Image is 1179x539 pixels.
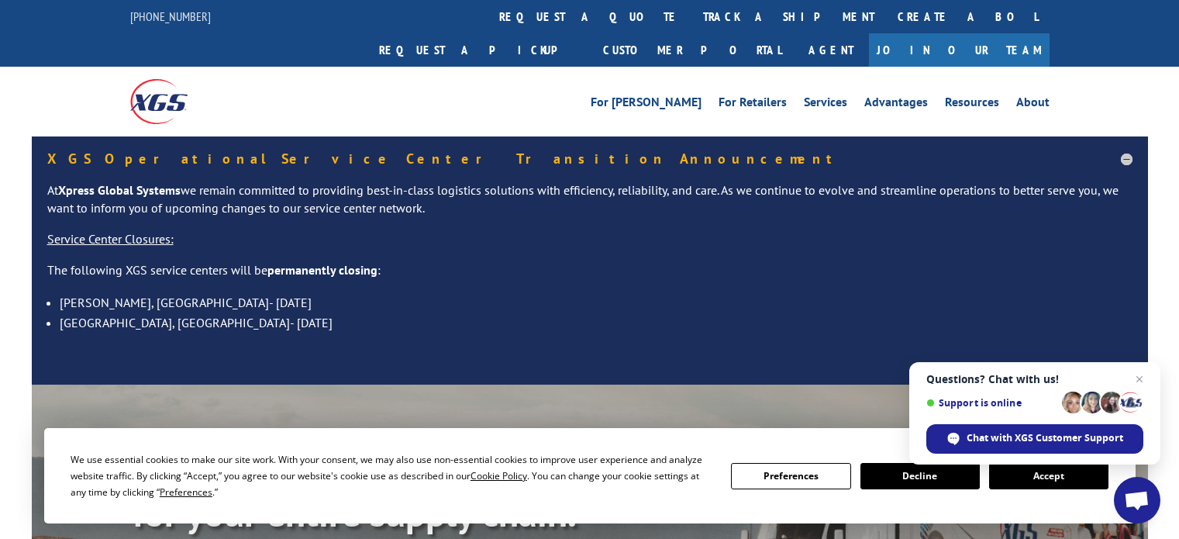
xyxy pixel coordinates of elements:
[267,262,377,278] strong: permanently closing
[945,96,999,113] a: Resources
[926,373,1143,385] span: Questions? Chat with us!
[160,485,212,499] span: Preferences
[860,463,980,489] button: Decline
[47,152,1132,166] h5: XGS Operational Service Center Transition Announcement
[60,313,1132,333] li: [GEOGRAPHIC_DATA], [GEOGRAPHIC_DATA]- [DATE]
[591,33,793,67] a: Customer Portal
[1016,96,1050,113] a: About
[719,96,787,113] a: For Retailers
[47,231,174,247] u: Service Center Closures:
[471,469,527,482] span: Cookie Policy
[367,33,591,67] a: Request a pickup
[1114,477,1160,523] a: Open chat
[804,96,847,113] a: Services
[869,33,1050,67] a: Join Our Team
[47,261,1132,292] p: The following XGS service centers will be :
[591,96,702,113] a: For [PERSON_NAME]
[130,9,211,24] a: [PHONE_NUMBER]
[967,431,1123,445] span: Chat with XGS Customer Support
[47,181,1132,231] p: At we remain committed to providing best-in-class logistics solutions with efficiency, reliabilit...
[926,397,1057,409] span: Support is online
[926,424,1143,454] span: Chat with XGS Customer Support
[44,428,1136,523] div: Cookie Consent Prompt
[60,292,1132,313] li: [PERSON_NAME], [GEOGRAPHIC_DATA]- [DATE]
[71,451,712,500] div: We use essential cookies to make our site work. With your consent, we may also use non-essential ...
[793,33,869,67] a: Agent
[58,182,181,198] strong: Xpress Global Systems
[731,463,850,489] button: Preferences
[989,463,1108,489] button: Accept
[864,96,928,113] a: Advantages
